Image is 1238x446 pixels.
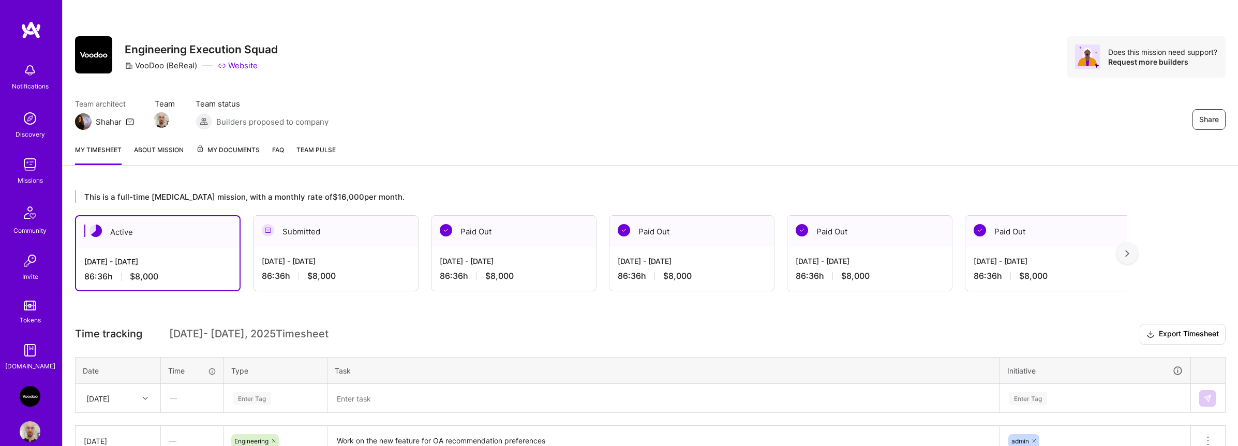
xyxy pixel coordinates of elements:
img: discovery [20,108,40,129]
a: Website [218,60,258,71]
div: Paid Out [787,216,952,247]
div: [DATE] - [DATE] [84,256,231,267]
button: Share [1192,109,1226,130]
span: Team [155,98,175,109]
img: Submitted [262,224,274,236]
span: $8,000 [485,271,514,281]
img: User Avatar [20,421,40,442]
div: Community [13,225,47,236]
div: Enter Tag [1009,390,1047,406]
div: [DOMAIN_NAME] [5,361,55,371]
img: right [1125,250,1129,257]
th: Type [224,357,327,384]
div: [DATE] - [DATE] [796,256,944,266]
div: Request more builders [1108,57,1217,67]
span: $8,000 [307,271,336,281]
div: 86:36 h [796,271,944,281]
span: Team Pulse [296,146,336,154]
div: Missions [18,175,43,186]
a: FAQ [272,144,284,165]
img: Community [18,200,42,225]
img: VooDoo (BeReal): Engineering Execution Squad [20,386,40,407]
img: Paid Out [618,224,630,236]
i: icon Mail [126,117,134,126]
div: Initiative [1007,365,1183,377]
span: Builders proposed to company [216,116,329,127]
img: Invite [20,250,40,271]
a: Team Member Avatar [155,111,168,129]
img: tokens [24,301,36,310]
a: Team Pulse [296,144,336,165]
span: My Documents [196,144,260,156]
div: Paid Out [431,216,596,247]
img: Company Logo [75,36,112,73]
img: Paid Out [796,224,808,236]
th: Task [327,357,1000,384]
th: Date [76,357,161,384]
h3: Engineering Execution Squad [125,43,278,56]
div: Does this mission need support? [1108,47,1217,57]
a: My Documents [196,144,260,165]
div: This is a full-time [MEDICAL_DATA] mission, with a monthly rate of $16,000 per month. [75,190,1127,203]
div: Time [168,365,216,376]
div: Paid Out [965,216,1130,247]
span: Time tracking [75,328,142,340]
div: [DATE] - [DATE] [618,256,766,266]
div: — [161,384,223,412]
div: Paid Out [609,216,774,247]
img: Builders proposed to company [196,113,212,130]
img: logo [21,21,41,39]
img: bell [20,60,40,81]
div: 86:36 h [262,271,410,281]
div: Tokens [20,315,41,325]
img: Avatar [1075,44,1100,69]
a: About Mission [134,144,184,165]
div: Discovery [16,129,45,140]
img: teamwork [20,154,40,175]
div: Notifications [12,81,49,92]
div: 86:36 h [618,271,766,281]
img: Active [90,225,102,237]
span: Engineering [234,437,269,445]
span: [DATE] - [DATE] , 2025 Timesheet [169,328,329,340]
button: Export Timesheet [1140,324,1226,345]
div: 86:36 h [84,271,231,282]
img: Paid Out [974,224,986,236]
i: icon Chevron [143,396,148,401]
span: $8,000 [841,271,870,281]
img: guide book [20,340,40,361]
div: Invite [22,271,38,282]
span: Team architect [75,98,134,109]
img: Team Architect [75,113,92,130]
i: icon CompanyGray [125,62,133,70]
a: VooDoo (BeReal): Engineering Execution Squad [17,386,43,407]
div: [DATE] [86,393,110,404]
span: Team status [196,98,329,109]
span: $8,000 [130,271,158,282]
div: [DATE] - [DATE] [440,256,588,266]
div: [DATE] - [DATE] [974,256,1122,266]
div: VooDoo (BeReal) [125,60,197,71]
i: icon Download [1146,329,1155,340]
div: Enter Tag [233,390,271,406]
img: Submit [1203,394,1212,403]
img: Team Member Avatar [154,112,169,128]
div: 86:36 h [440,271,588,281]
span: $8,000 [1019,271,1048,281]
div: Shahar [96,116,122,127]
a: User Avatar [17,421,43,442]
div: Submitted [253,216,418,247]
div: Active [76,216,240,248]
span: admin [1011,437,1029,445]
span: Share [1199,114,1219,125]
img: Paid Out [440,224,452,236]
span: $8,000 [663,271,692,281]
div: 86:36 h [974,271,1122,281]
a: My timesheet [75,144,122,165]
div: [DATE] - [DATE] [262,256,410,266]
